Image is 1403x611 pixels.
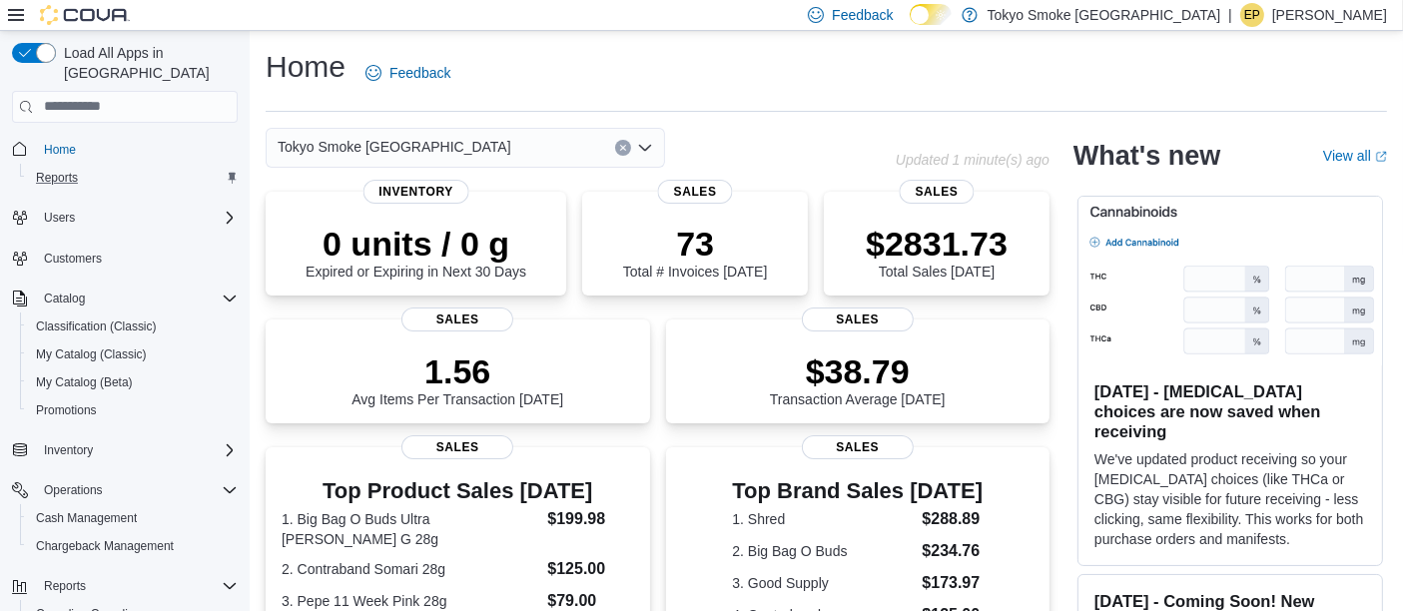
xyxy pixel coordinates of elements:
[36,510,137,526] span: Cash Management
[4,572,246,600] button: Reports
[282,559,539,579] dt: 2. Contraband Somari 28g
[20,312,246,340] button: Classification (Classic)
[802,435,914,459] span: Sales
[1323,148,1387,164] a: View allExternal link
[4,135,246,164] button: Home
[20,164,246,192] button: Reports
[732,573,914,593] dt: 3. Good Supply
[36,402,97,418] span: Promotions
[866,224,1008,264] p: $2831.73
[36,287,93,310] button: Catalog
[4,285,246,312] button: Catalog
[36,478,238,502] span: Operations
[28,342,155,366] a: My Catalog (Classic)
[866,224,1008,280] div: Total Sales [DATE]
[20,504,246,532] button: Cash Management
[36,137,238,162] span: Home
[44,142,76,158] span: Home
[900,180,975,204] span: Sales
[36,138,84,162] a: Home
[36,247,110,271] a: Customers
[1375,151,1387,163] svg: External link
[896,152,1050,168] p: Updated 1 minute(s) ago
[28,314,238,338] span: Classification (Classic)
[56,43,238,83] span: Load All Apps in [GEOGRAPHIC_DATA]
[36,170,78,186] span: Reports
[1228,3,1232,27] p: |
[36,438,238,462] span: Inventory
[1073,140,1220,172] h2: What's new
[20,368,246,396] button: My Catalog (Beta)
[36,206,238,230] span: Users
[1240,3,1264,27] div: Ethan Provencal
[36,374,133,390] span: My Catalog (Beta)
[4,244,246,273] button: Customers
[4,476,246,504] button: Operations
[44,442,93,458] span: Inventory
[732,541,914,561] dt: 2. Big Bag O Buds
[40,5,130,25] img: Cova
[4,436,246,464] button: Inventory
[28,166,238,190] span: Reports
[36,574,94,598] button: Reports
[36,438,101,462] button: Inventory
[732,479,983,503] h3: Top Brand Sales [DATE]
[4,204,246,232] button: Users
[922,571,983,595] dd: $173.97
[36,206,83,230] button: Users
[832,5,893,25] span: Feedback
[547,557,633,581] dd: $125.00
[1094,381,1366,441] h3: [DATE] - [MEDICAL_DATA] choices are now saved when receiving
[1244,3,1260,27] span: EP
[306,224,526,264] p: 0 units / 0 g
[36,318,157,334] span: Classification (Classic)
[910,25,911,26] span: Dark Mode
[623,224,767,264] p: 73
[637,140,653,156] button: Open list of options
[266,47,346,87] h1: Home
[36,246,238,271] span: Customers
[1272,3,1387,27] p: [PERSON_NAME]
[28,534,238,558] span: Chargeback Management
[282,591,539,611] dt: 3. Pepe 11 Week Pink 28g
[36,287,238,310] span: Catalog
[547,507,633,531] dd: $199.98
[44,578,86,594] span: Reports
[28,166,86,190] a: Reports
[28,506,238,530] span: Cash Management
[922,539,983,563] dd: $234.76
[922,507,983,531] dd: $288.89
[278,135,511,159] span: Tokyo Smoke [GEOGRAPHIC_DATA]
[44,210,75,226] span: Users
[732,509,914,529] dt: 1. Shred
[28,342,238,366] span: My Catalog (Classic)
[615,140,631,156] button: Clear input
[770,351,946,407] div: Transaction Average [DATE]
[988,3,1221,27] p: Tokyo Smoke [GEOGRAPHIC_DATA]
[770,351,946,391] p: $38.79
[28,534,182,558] a: Chargeback Management
[306,224,526,280] div: Expired or Expiring in Next 30 Days
[36,574,238,598] span: Reports
[357,53,458,93] a: Feedback
[28,370,141,394] a: My Catalog (Beta)
[28,398,105,422] a: Promotions
[20,340,246,368] button: My Catalog (Classic)
[28,506,145,530] a: Cash Management
[910,4,952,25] input: Dark Mode
[389,63,450,83] span: Feedback
[401,307,513,331] span: Sales
[282,509,539,549] dt: 1. Big Bag O Buds Ultra [PERSON_NAME] G 28g
[36,478,111,502] button: Operations
[44,291,85,306] span: Catalog
[658,180,733,204] span: Sales
[362,180,469,204] span: Inventory
[802,307,914,331] span: Sales
[44,482,103,498] span: Operations
[351,351,563,407] div: Avg Items Per Transaction [DATE]
[28,314,165,338] a: Classification (Classic)
[20,532,246,560] button: Chargeback Management
[36,346,147,362] span: My Catalog (Classic)
[623,224,767,280] div: Total # Invoices [DATE]
[44,251,102,267] span: Customers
